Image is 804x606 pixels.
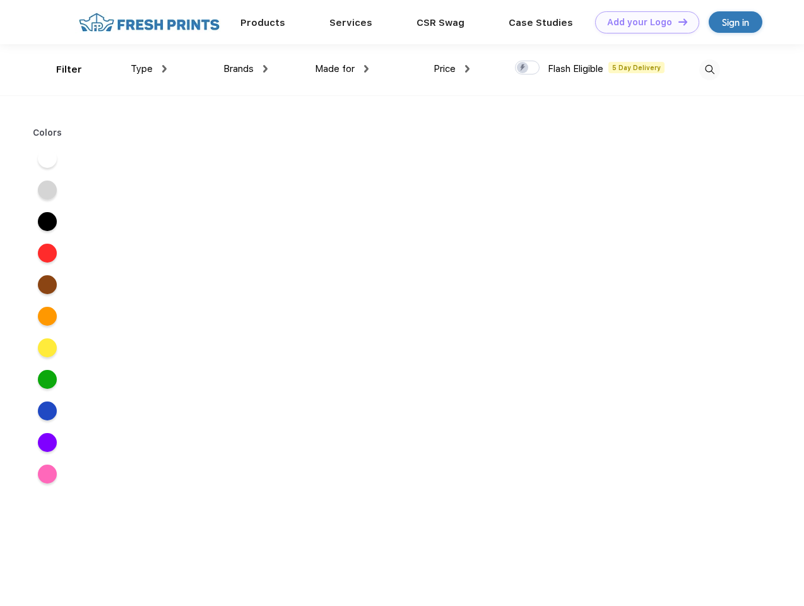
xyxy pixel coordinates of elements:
span: Made for [315,63,355,74]
img: DT [678,18,687,25]
img: desktop_search.svg [699,59,720,80]
span: Type [131,63,153,74]
div: Filter [56,62,82,77]
span: Price [434,63,456,74]
div: Colors [23,126,72,140]
img: dropdown.png [465,65,470,73]
img: dropdown.png [364,65,369,73]
img: fo%20logo%202.webp [75,11,223,33]
div: Add your Logo [607,17,672,28]
a: Sign in [709,11,762,33]
img: dropdown.png [263,65,268,73]
span: Brands [223,63,254,74]
img: dropdown.png [162,65,167,73]
a: Products [240,17,285,28]
div: Sign in [722,15,749,30]
span: 5 Day Delivery [608,62,665,73]
span: Flash Eligible [548,63,603,74]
